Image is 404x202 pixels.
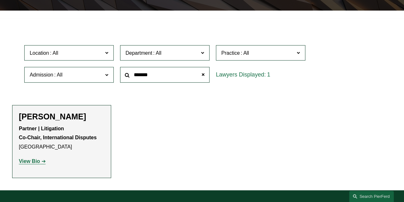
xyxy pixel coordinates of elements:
a: View Bio [19,158,46,164]
h2: [PERSON_NAME] [19,112,104,121]
p: [GEOGRAPHIC_DATA] [19,124,104,152]
strong: View Bio [19,158,40,164]
span: Department [126,50,152,56]
span: Admission [30,72,53,77]
strong: Partner | Litigation Co-Chair, International Disputes [19,126,97,141]
a: Search this site [349,191,394,202]
span: Location [30,50,49,56]
span: 1 [267,71,270,78]
span: Practice [221,50,240,56]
